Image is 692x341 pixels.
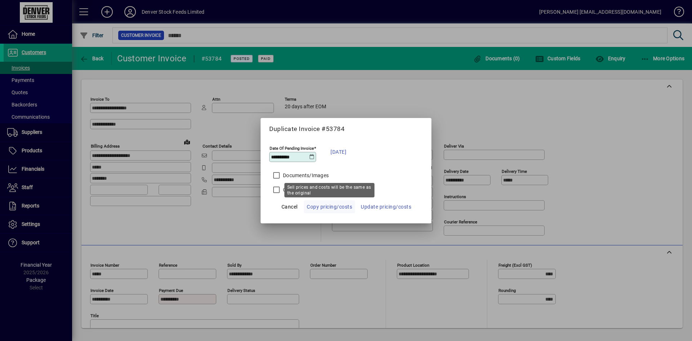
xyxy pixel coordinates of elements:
h5: Duplicate Invoice #53784 [269,125,423,133]
button: [DATE] [327,143,350,161]
span: Update pricing/costs [361,202,411,211]
span: Cancel [281,202,298,211]
div: Sell prices and costs will be the same as the original [284,183,374,197]
button: Cancel [278,200,301,213]
label: Documents/Images [281,172,329,179]
span: [DATE] [331,148,346,156]
span: Copy pricing/costs [307,202,352,211]
button: Update pricing/costs [358,200,414,213]
mat-label: Date Of Pending Invoice [270,145,314,150]
button: Copy pricing/costs [304,200,355,213]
